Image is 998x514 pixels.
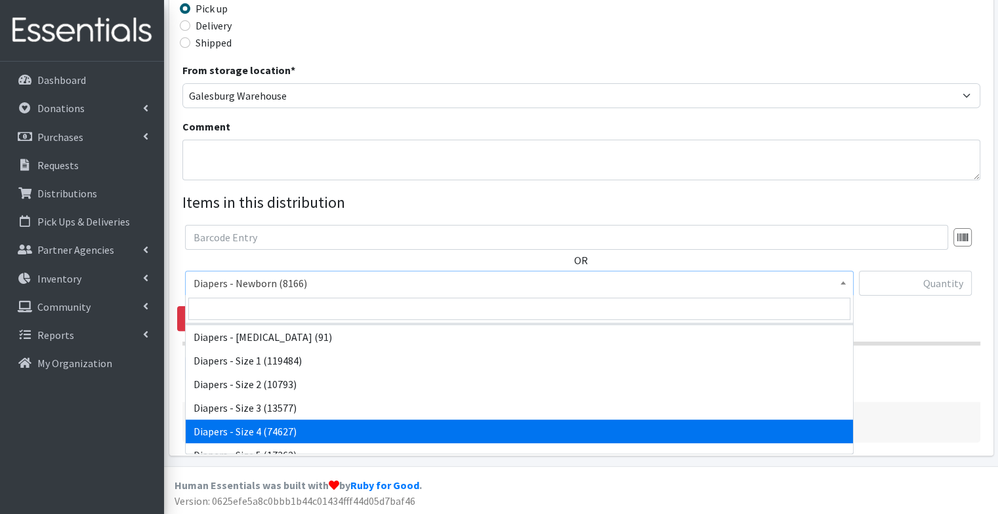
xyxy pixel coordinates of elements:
[177,306,243,331] a: Remove
[5,208,159,235] a: Pick Ups & Deliveries
[186,420,853,443] li: Diapers - Size 4 (74627)
[182,62,295,78] label: From storage location
[37,215,130,228] p: Pick Ups & Deliveries
[37,159,79,172] p: Requests
[186,325,853,349] li: Diapers - [MEDICAL_DATA] (91)
[37,357,112,370] p: My Organization
[37,300,91,313] p: Community
[175,479,422,492] strong: Human Essentials was built with by .
[5,152,159,178] a: Requests
[5,266,159,292] a: Inventory
[186,443,853,467] li: Diapers - Size 5 (17362)
[5,322,159,348] a: Reports
[182,191,980,214] legend: Items in this distribution
[175,494,415,507] span: Version: 0625efe5a8c0bbb1b44c01434fff44d05d7baf46
[185,225,948,250] input: Barcode Entry
[182,119,230,134] label: Comment
[291,64,295,77] abbr: required
[37,102,85,115] p: Donations
[5,180,159,207] a: Distributions
[37,328,74,342] p: Reports
[5,67,159,93] a: Dashboard
[186,349,853,372] li: Diapers - Size 1 (119484)
[196,18,232,33] label: Delivery
[186,396,853,420] li: Diapers - Size 3 (13577)
[5,9,159,52] img: HumanEssentials
[194,274,845,292] span: Diapers - Newborn (8166)
[5,124,159,150] a: Purchases
[196,35,232,50] label: Shipped
[186,372,853,396] li: Diapers - Size 2 (10793)
[185,271,854,296] span: Diapers - Newborn (8166)
[574,252,588,268] label: OR
[350,479,419,492] a: Ruby for Good
[196,1,228,16] label: Pick up
[5,95,159,121] a: Donations
[859,271,972,296] input: Quantity
[5,350,159,376] a: My Organization
[5,237,159,263] a: Partner Agencies
[5,294,159,320] a: Community
[37,130,83,144] p: Purchases
[37,73,86,87] p: Dashboard
[37,243,114,256] p: Partner Agencies
[37,272,81,285] p: Inventory
[37,187,97,200] p: Distributions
